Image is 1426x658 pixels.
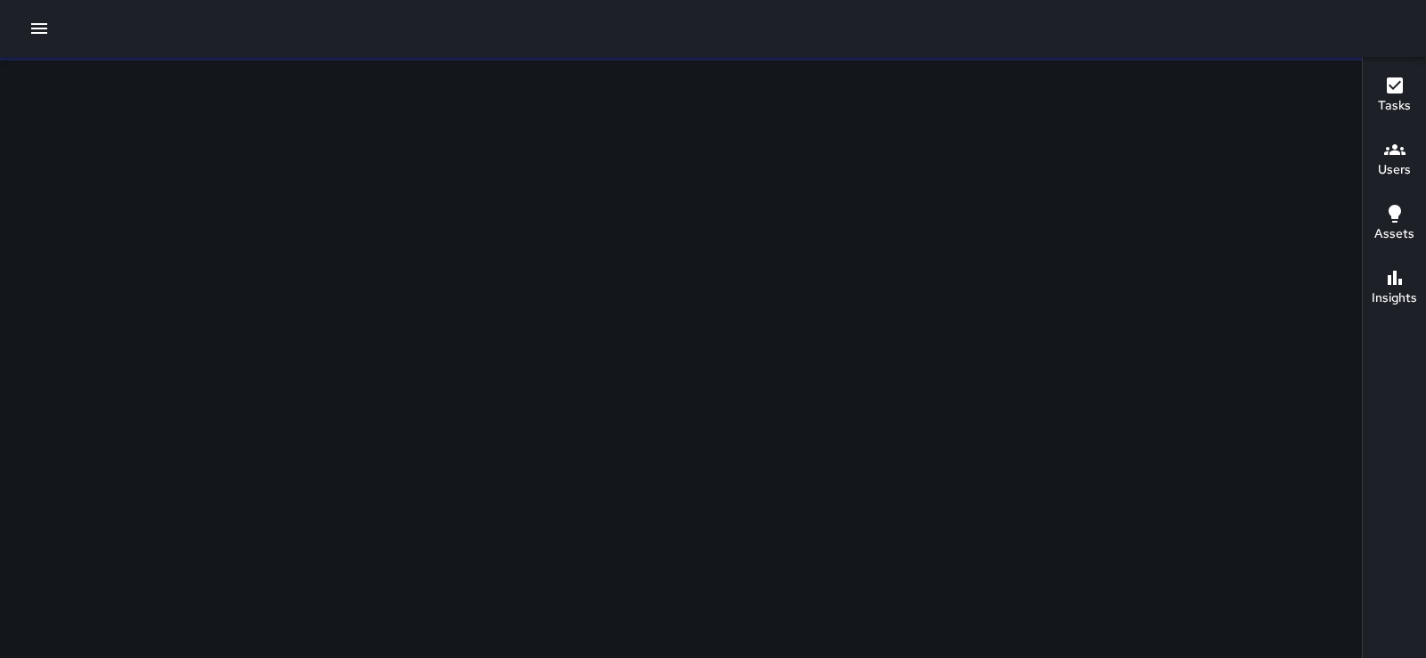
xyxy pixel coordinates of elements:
[1378,160,1411,180] h6: Users
[1363,192,1426,256] button: Assets
[1363,64,1426,128] button: Tasks
[1363,128,1426,192] button: Users
[1378,96,1411,116] h6: Tasks
[1363,256,1426,321] button: Insights
[1374,224,1414,244] h6: Assets
[1372,288,1417,308] h6: Insights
